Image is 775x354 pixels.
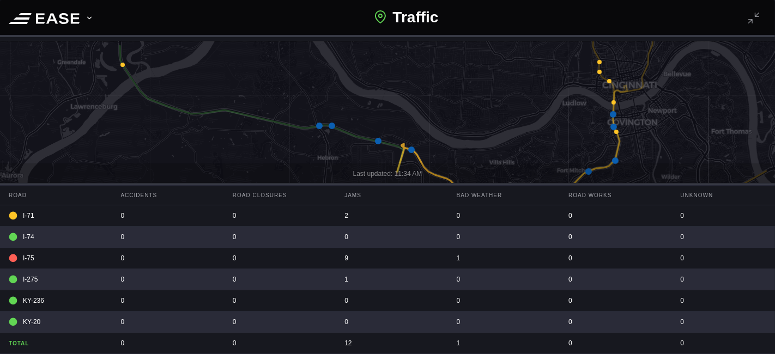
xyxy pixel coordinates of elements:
[672,312,775,332] div: 0
[112,290,215,311] div: 0
[224,205,327,226] div: 0
[9,296,94,306] div: KY-236
[560,186,663,205] div: Road Works
[336,205,439,226] div: 2
[448,227,551,247] div: 0
[224,248,327,268] div: 0
[336,312,439,332] div: 0
[9,253,94,263] div: I-75
[336,227,439,247] div: 0
[224,333,327,353] div: 0
[336,186,439,205] div: Jams
[112,333,215,353] div: 0
[560,290,663,311] div: 0
[560,333,663,353] div: 0
[448,290,551,311] div: 0
[672,248,775,268] div: 0
[560,269,663,290] div: 0
[560,227,663,247] div: 0
[448,248,551,268] div: 1
[9,339,94,347] b: Total
[112,248,215,268] div: 0
[374,6,438,29] h1: Traffic
[9,211,94,221] div: I-71
[112,312,215,332] div: 0
[672,290,775,311] div: 0
[9,317,94,327] div: KY-20
[672,205,775,226] div: 0
[224,312,327,332] div: 0
[672,186,775,205] div: Unknown
[448,269,551,290] div: 0
[560,248,663,268] div: 0
[112,269,215,290] div: 0
[672,227,775,247] div: 0
[224,227,327,247] div: 0
[112,186,215,205] div: Accidents
[336,248,439,268] div: 9
[224,290,327,311] div: 0
[672,269,775,290] div: 0
[112,205,215,226] div: 0
[224,186,327,205] div: Road Closures
[336,333,439,353] div: 12
[336,269,439,290] div: 1
[672,333,775,353] div: 0
[560,205,663,226] div: 0
[448,186,551,205] div: Bad Weather
[224,269,327,290] div: 0
[448,312,551,332] div: 0
[9,232,94,242] div: I-74
[112,227,215,247] div: 0
[560,312,663,332] div: 0
[448,333,551,353] div: 1
[9,274,94,284] div: I-275
[448,205,551,226] div: 0
[336,290,439,311] div: 0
